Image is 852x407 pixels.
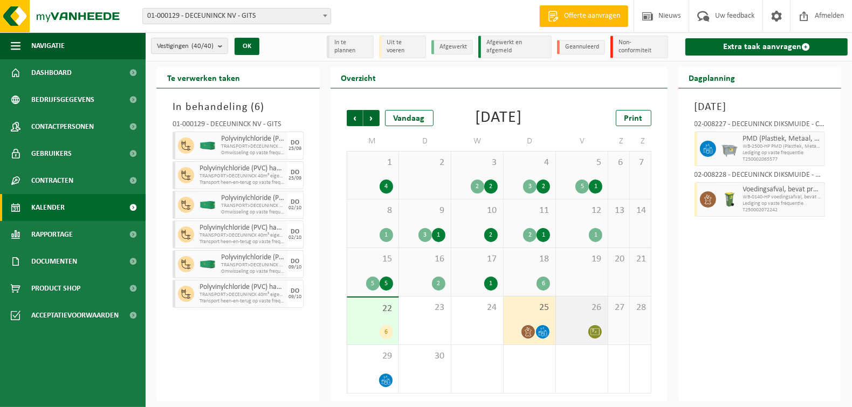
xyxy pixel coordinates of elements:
li: Geannuleerd [557,40,605,54]
td: V [556,132,608,151]
span: Navigatie [31,32,65,59]
span: 29 [353,350,393,362]
a: Print [616,110,651,126]
h3: [DATE] [695,99,826,115]
li: Uit te voeren [379,36,426,58]
div: 1 [484,277,498,291]
span: Documenten [31,248,77,275]
div: 2 [484,228,498,242]
span: Transport heen-en-terug op vaste frequentie [200,180,285,186]
span: Kalender [31,194,65,221]
div: 5 [575,180,589,194]
span: Print [624,114,643,123]
span: 20 [614,253,624,265]
span: 24 [457,302,498,314]
li: Non-conformiteit [610,36,668,58]
span: 11 [509,205,550,217]
span: PMD (Plastiek, Metaal, Drankkartons) (bedrijven) [743,135,822,143]
span: 28 [635,302,645,314]
div: 6 [537,277,550,291]
span: 27 [614,302,624,314]
span: Voedingsafval, bevat producten van dierlijke oorsprong, onverpakt, categorie 3 [743,185,822,194]
span: TRANSPORT>DECEUNINCK 40m³ eigendom klant PVC, post-consumer [200,232,285,239]
div: 01-000129 - DECEUNINCK NV - GITS [173,121,304,132]
h2: Te verwerken taken [156,67,251,88]
span: TRANSPORT>DECEUNINCK PVC POST CONSUMER [221,262,285,268]
div: 02/10 [288,235,301,240]
span: TRANSPORT>DECEUNINCK 40m³ eigendom klant PVC, post-consumer [200,173,285,180]
span: TRANSPORT>DECEUNINCK PVC POST CONSUMER [221,143,285,150]
div: DO [291,258,299,265]
span: Polyvinylchloride (PVC) hard, profielen en buizen, post-consumer [200,224,285,232]
span: 26 [561,302,602,314]
span: WB-0140-HP voedingsafval, bevat producten van dierlijke oors [743,194,822,201]
span: WB-2500-HP PMD (Plastiek, Metaal, Drankkartons) (bedrijven) [743,143,822,150]
div: DO [291,140,299,146]
td: W [451,132,504,151]
div: 02-008227 - DECEUNINCK DIKSMUIDE - COMPOUND - DIKSMUIDE [695,121,826,132]
div: DO [291,229,299,235]
span: Transport heen-en-terug op vaste frequentie [200,239,285,245]
span: TRANSPORT>DECEUNINCK PVC POST CONSUMER [221,203,285,209]
span: Gebruikers [31,140,72,167]
td: D [504,132,556,151]
span: 5 [561,157,602,169]
div: 1 [537,228,550,242]
span: 6 [255,102,260,113]
span: Bedrijfsgegevens [31,86,94,113]
div: 3 [523,180,537,194]
span: 17 [457,253,498,265]
span: 14 [635,205,645,217]
td: Z [608,132,630,151]
span: 10 [457,205,498,217]
div: 3 [418,228,432,242]
img: HK-XC-40-GN-00 [200,142,216,150]
button: OK [235,38,259,55]
span: Polyvinylchloride (PVC) hard, profielen en buizen, post-consumer [200,283,285,292]
span: 2 [404,157,445,169]
span: 30 [404,350,445,362]
span: Polyvinylchloride (PVC) hard, profielen, pre-consumer [221,135,285,143]
span: Vestigingen [157,38,214,54]
a: Extra taak aanvragen [685,38,848,56]
span: Contracten [31,167,73,194]
span: 01-000129 - DECEUNINCK NV - GITS [142,8,331,24]
div: 4 [380,180,393,194]
div: 09/10 [288,265,301,270]
div: 25/09 [288,176,301,181]
span: 22 [353,303,393,315]
img: HK-XC-40-GN-00 [200,260,216,268]
span: 12 [561,205,602,217]
div: 1 [432,228,445,242]
div: 2 [432,277,445,291]
span: Dashboard [31,59,72,86]
li: Afgewerkt en afgemeld [478,36,552,58]
div: 09/10 [288,294,301,300]
span: 4 [509,157,550,169]
span: Polyvinylchloride (PVC) hard, profielen, pre-consumer [221,253,285,262]
span: T250002072242 [743,207,822,213]
div: DO [291,169,299,176]
li: Afgewerkt [431,40,473,54]
span: 13 [614,205,624,217]
span: 15 [353,253,393,265]
span: 16 [404,253,445,265]
div: 2 [484,180,498,194]
span: T250002065577 [743,156,822,163]
span: Rapportage [31,221,73,248]
img: HK-XC-40-GN-00 [200,201,216,209]
div: 2 [537,180,550,194]
h2: Overzicht [331,67,387,88]
td: Z [630,132,651,151]
span: Polyvinylchloride (PVC) hard, profielen, pre-consumer [221,194,285,203]
span: Transport heen-en-terug op vaste frequentie [200,298,285,305]
td: M [347,132,399,151]
td: D [399,132,451,151]
span: 9 [404,205,445,217]
span: Polyvinylchloride (PVC) hard, profielen en buizen, post-consumer [200,164,285,173]
span: 01-000129 - DECEUNINCK NV - GITS [143,9,331,24]
div: DO [291,199,299,205]
span: 19 [561,253,602,265]
div: 2 [471,180,484,194]
span: 8 [353,205,393,217]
